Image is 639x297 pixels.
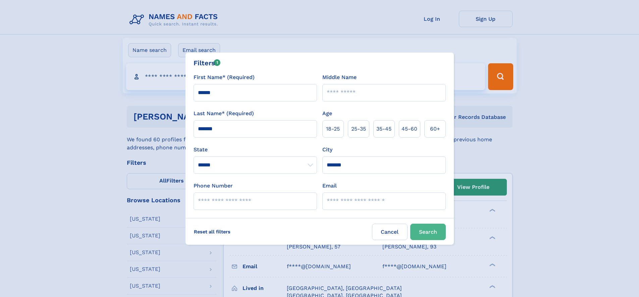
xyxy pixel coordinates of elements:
label: State [194,146,317,154]
span: 18‑25 [326,125,340,133]
label: Cancel [372,224,408,240]
label: Phone Number [194,182,233,190]
label: Age [322,109,332,118]
label: Middle Name [322,73,357,81]
span: 45‑60 [402,125,417,133]
span: 25‑35 [351,125,366,133]
label: Email [322,182,337,190]
button: Search [410,224,446,240]
div: Filters [194,58,221,68]
span: 35‑45 [376,125,391,133]
label: Last Name* (Required) [194,109,254,118]
label: Reset all filters [190,224,235,240]
label: First Name* (Required) [194,73,255,81]
label: City [322,146,332,154]
span: 60+ [430,125,440,133]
